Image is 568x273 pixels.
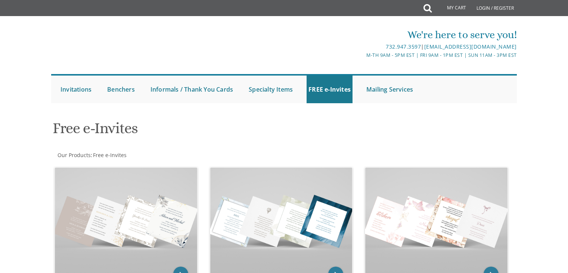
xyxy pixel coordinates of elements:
a: FREE e-Invites [307,76,353,103]
a: Mailing Services [364,76,415,103]
div: : [51,151,284,159]
div: We're here to serve you! [207,27,517,42]
a: Benchers [105,76,137,103]
h1: Free e-Invites [53,120,357,142]
a: Specialty Items [247,76,295,103]
span: Free e-Invites [93,151,127,159]
a: Informals / Thank You Cards [149,76,235,103]
a: Invitations [59,76,93,103]
a: [EMAIL_ADDRESS][DOMAIN_NAME] [424,43,517,50]
a: 732.947.3597 [386,43,421,50]
a: Free e-Invites [92,151,127,159]
div: M-Th 9am - 5pm EST | Fri 9am - 1pm EST | Sun 11am - 3pm EST [207,51,517,59]
a: Our Products [57,151,91,159]
div: | [207,42,517,51]
a: My Cart [431,1,471,16]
